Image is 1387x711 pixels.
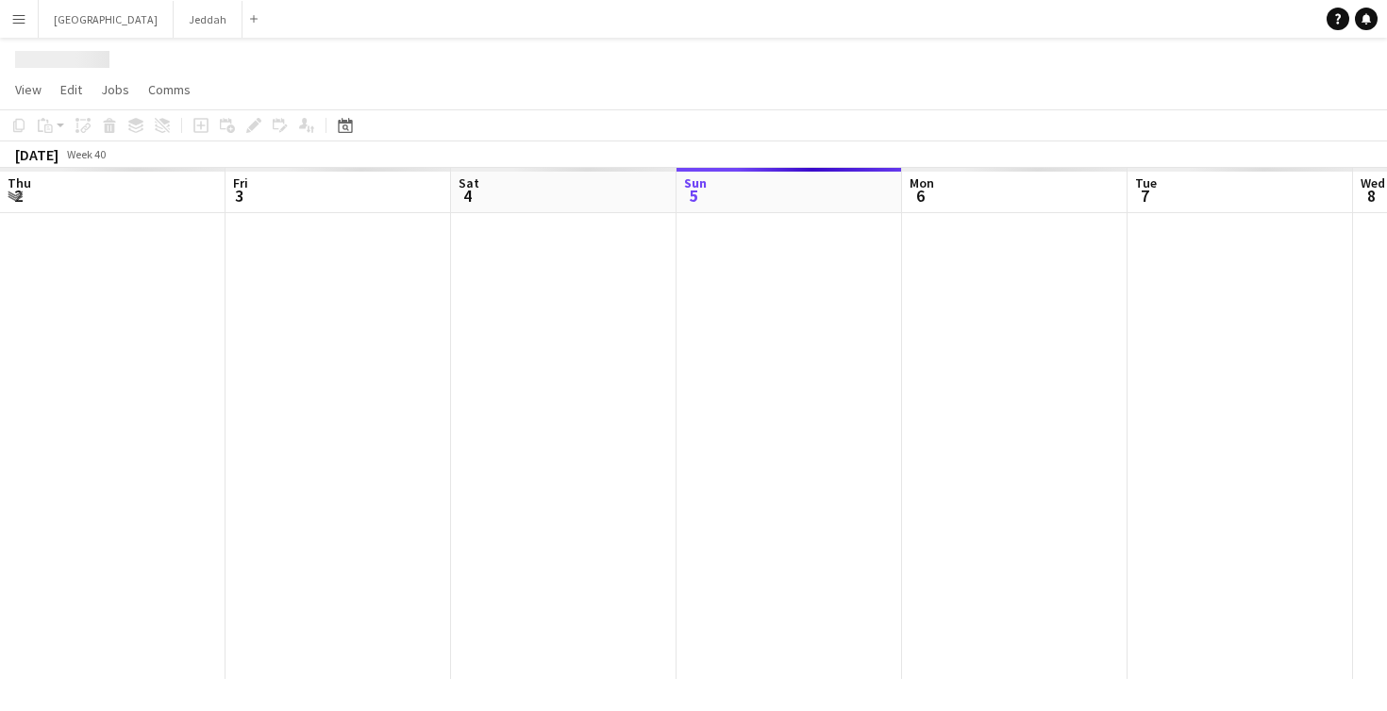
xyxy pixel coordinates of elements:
button: [GEOGRAPHIC_DATA] [39,1,174,38]
span: Thu [8,174,31,191]
span: Sun [684,174,707,191]
span: View [15,81,42,98]
span: 7 [1132,185,1157,207]
span: Wed [1361,174,1385,191]
span: 4 [456,185,479,207]
div: [DATE] [15,145,58,164]
a: Edit [53,77,90,102]
span: Mon [910,174,934,191]
span: Edit [60,81,82,98]
a: Jobs [93,77,137,102]
span: Sat [459,174,479,191]
span: Comms [148,81,191,98]
span: Fri [233,174,248,191]
a: Comms [141,77,198,102]
span: 3 [230,185,248,207]
span: 8 [1358,185,1385,207]
span: Week 40 [62,147,109,161]
button: Jeddah [174,1,242,38]
span: Jobs [101,81,129,98]
span: Tue [1135,174,1157,191]
a: View [8,77,49,102]
span: 6 [907,185,934,207]
span: 2 [5,185,31,207]
span: 5 [681,185,707,207]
